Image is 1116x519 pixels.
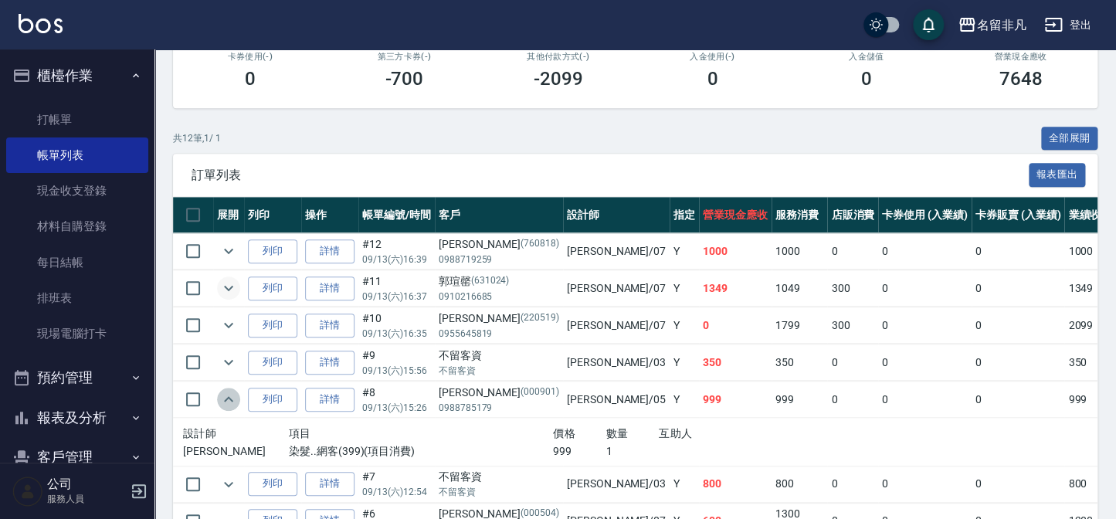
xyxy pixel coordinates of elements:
h3: -700 [385,68,423,90]
p: 09/13 (六) 12:54 [362,485,431,499]
span: 訂單列表 [192,168,1029,183]
p: 1 [606,443,659,460]
td: #7 [358,466,435,502]
p: 0988785179 [439,401,559,415]
p: 服務人員 [47,492,126,506]
p: (631024) [471,273,510,290]
div: [PERSON_NAME] [439,385,559,401]
span: 數量 [606,427,629,439]
th: 營業現金應收 [699,197,772,233]
td: Y [670,344,699,381]
span: 互助人 [659,427,692,439]
button: expand row [217,314,240,337]
td: 1799 [772,307,828,344]
th: 卡券使用 (入業績) [878,197,972,233]
th: 卡券販賣 (入業績) [972,197,1065,233]
p: 999 [553,443,605,460]
td: #9 [358,344,435,381]
h5: 公司 [47,477,126,492]
td: 350 [1064,344,1115,381]
a: 詳情 [305,388,354,412]
img: Person [12,476,43,507]
h2: 入金儲值 [808,52,925,62]
td: 0 [827,233,878,270]
th: 列印 [244,197,301,233]
div: 不留客資 [439,348,559,364]
td: 0 [827,344,878,381]
button: expand row [217,351,240,374]
img: Logo [19,14,63,33]
a: 詳情 [305,239,354,263]
td: [PERSON_NAME] /07 [563,270,670,307]
td: 1349 [699,270,772,307]
a: 打帳單 [6,102,148,137]
td: [PERSON_NAME] /03 [563,344,670,381]
td: Y [670,270,699,307]
button: 列印 [248,239,297,263]
span: 價格 [553,427,575,439]
th: 展開 [213,197,244,233]
p: 09/13 (六) 15:56 [362,364,431,378]
div: [PERSON_NAME] [439,310,559,327]
th: 帳單編號/時間 [358,197,435,233]
td: 800 [772,466,828,502]
p: 09/13 (六) 16:35 [362,327,431,341]
td: #11 [358,270,435,307]
a: 帳單列表 [6,137,148,173]
th: 指定 [670,197,699,233]
button: 列印 [248,351,297,375]
p: 共 12 筆, 1 / 1 [173,131,221,145]
h2: 營業現金應收 [962,52,1080,62]
h3: 7648 [999,68,1042,90]
td: 0 [972,233,1065,270]
p: (000901) [521,385,559,401]
h2: 第三方卡券(-) [346,52,463,62]
td: 999 [1064,382,1115,418]
td: 999 [699,382,772,418]
td: Y [670,382,699,418]
td: 0 [699,307,772,344]
div: 郭瑄罄 [439,273,559,290]
td: 300 [827,307,878,344]
h3: 0 [707,68,717,90]
button: 名留非凡 [951,9,1032,41]
button: expand row [217,239,240,263]
div: [PERSON_NAME] [439,236,559,253]
td: 1000 [699,233,772,270]
td: 2099 [1064,307,1115,344]
h3: 0 [861,68,872,90]
th: 設計師 [563,197,670,233]
td: 350 [699,344,772,381]
th: 操作 [301,197,358,233]
th: 服務消費 [772,197,828,233]
h2: 入金使用(-) [654,52,772,62]
td: Y [670,466,699,502]
p: 不留客資 [439,485,559,499]
td: 0 [878,307,972,344]
a: 每日結帳 [6,245,148,280]
td: 1000 [1064,233,1115,270]
a: 現金收支登錄 [6,173,148,209]
td: [PERSON_NAME] /05 [563,382,670,418]
p: 0910216685 [439,290,559,304]
span: 項目 [289,427,311,439]
button: 報表及分析 [6,398,148,438]
td: [PERSON_NAME] /03 [563,466,670,502]
button: expand row [217,473,240,496]
td: 0 [972,382,1065,418]
td: [PERSON_NAME] /07 [563,233,670,270]
button: 列印 [248,388,297,412]
td: 350 [772,344,828,381]
td: #12 [358,233,435,270]
a: 現場電腦打卡 [6,316,148,351]
td: 0 [827,466,878,502]
a: 報表匯出 [1029,167,1086,181]
td: 800 [699,466,772,502]
td: 800 [1064,466,1115,502]
span: 設計師 [183,427,216,439]
p: (760818) [521,236,559,253]
h3: -2099 [534,68,583,90]
button: 預約管理 [6,358,148,398]
td: 0 [972,344,1065,381]
th: 店販消費 [827,197,878,233]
